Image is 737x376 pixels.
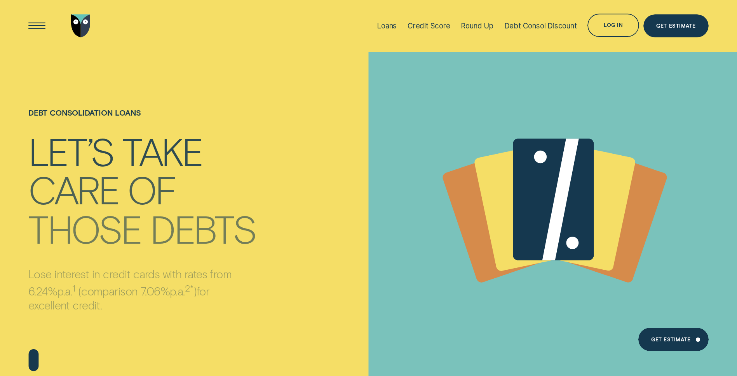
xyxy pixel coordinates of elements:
[504,21,577,30] div: Debt Consol Discount
[193,284,197,298] span: )
[28,131,256,239] h4: LET’S TAKE CARE OF THOSE DEBTS
[71,14,91,38] img: Wisr
[170,284,185,298] span: p.a.
[170,284,185,298] span: Per Annum
[587,14,639,37] button: Log in
[25,14,49,38] button: Open Menu
[28,267,252,312] p: Lose interest in credit cards with rates from 6.24% comparison 7.06% for excellent credit.
[28,133,114,169] div: LET’S
[638,328,709,351] a: Get Estimate
[127,171,176,207] div: OF
[377,21,397,30] div: Loans
[461,21,493,30] div: Round Up
[150,210,256,246] div: DEBTS
[78,284,81,298] span: (
[57,284,72,298] span: p.a.
[28,171,118,207] div: CARE
[28,210,141,246] div: THOSE
[57,284,72,298] span: Per Annum
[122,133,202,169] div: TAKE
[408,21,450,30] div: Credit Score
[72,282,75,293] sup: 1
[643,14,709,38] a: Get Estimate
[28,108,256,132] h1: Debt consolidation loans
